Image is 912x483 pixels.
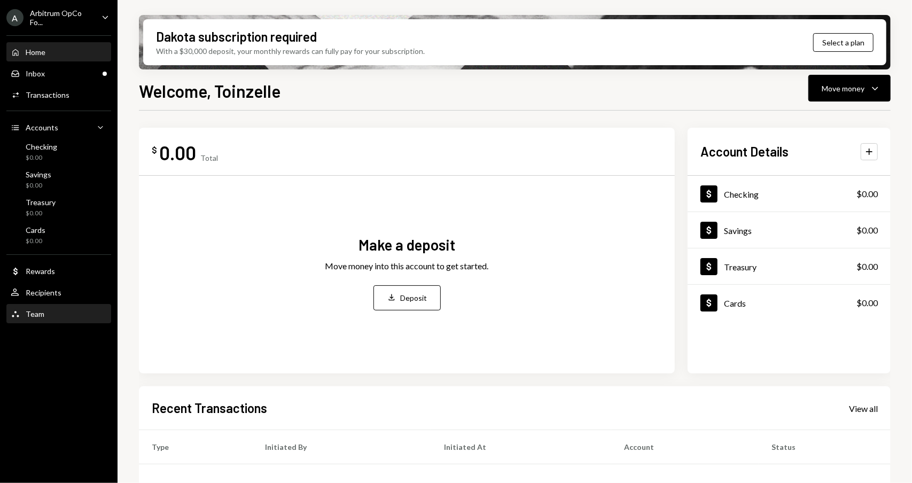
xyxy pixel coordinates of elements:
div: $0.00 [856,260,878,273]
button: Deposit [373,285,441,310]
button: Select a plan [813,33,874,52]
a: Home [6,42,111,61]
div: Savings [26,170,51,179]
th: Initiated By [252,430,431,464]
div: Cards [724,298,746,308]
div: $0.00 [26,209,56,218]
div: Checking [26,142,57,151]
div: Treasury [26,198,56,207]
div: $ [152,145,157,155]
div: With a $30,000 deposit, your monthly rewards can fully pay for your subscription. [156,45,425,57]
div: $0.00 [26,237,45,246]
div: Savings [724,225,752,236]
div: Move money [822,83,864,94]
div: $0.00 [856,297,878,309]
div: $0.00 [856,188,878,200]
a: Treasury$0.00 [688,248,891,284]
a: Team [6,304,111,323]
div: Transactions [26,90,69,99]
div: Total [200,153,218,162]
div: Accounts [26,123,58,132]
div: $0.00 [26,153,57,162]
th: Initiated At [431,430,611,464]
div: $0.00 [26,181,51,190]
a: Savings$0.00 [6,167,111,192]
h2: Recent Transactions [152,399,267,417]
a: Cards$0.00 [688,285,891,321]
div: View all [849,403,878,414]
div: Make a deposit [358,235,455,255]
div: Home [26,48,45,57]
div: Cards [26,225,45,235]
div: Rewards [26,267,55,276]
th: Type [139,430,252,464]
th: Account [611,430,759,464]
div: Treasury [724,262,757,272]
a: Accounts [6,118,111,137]
a: Checking$0.00 [688,176,891,212]
a: View all [849,402,878,414]
a: Treasury$0.00 [6,194,111,220]
a: Transactions [6,85,111,104]
div: Dakota subscription required [156,28,317,45]
button: Move money [808,75,891,102]
div: Inbox [26,69,45,78]
div: Arbitrum OpCo Fo... [30,9,93,27]
a: Savings$0.00 [688,212,891,248]
a: Rewards [6,261,111,281]
h1: Welcome, Toinzelle [139,80,280,102]
div: Deposit [401,292,427,303]
a: Cards$0.00 [6,222,111,248]
div: $0.00 [856,224,878,237]
div: Move money into this account to get started. [325,260,489,272]
div: Team [26,309,44,318]
div: 0.00 [159,141,196,165]
a: Inbox [6,64,111,83]
a: Checking$0.00 [6,139,111,165]
div: A [6,9,24,26]
div: Checking [724,189,759,199]
th: Status [759,430,891,464]
h2: Account Details [700,143,789,160]
div: Recipients [26,288,61,297]
a: Recipients [6,283,111,302]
